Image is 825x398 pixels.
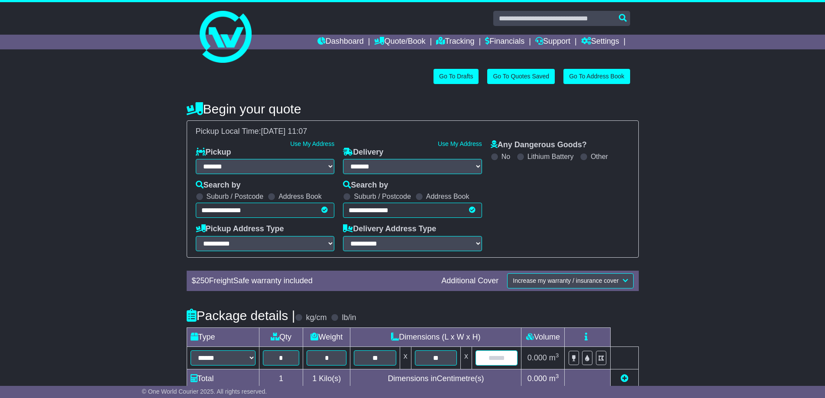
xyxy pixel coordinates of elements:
[438,140,482,147] a: Use My Address
[188,276,437,286] div: $ FreightSafe warranty included
[343,181,388,190] label: Search by
[187,308,295,323] h4: Package details |
[196,148,231,157] label: Pickup
[196,224,284,234] label: Pickup Address Type
[187,102,639,116] h4: Begin your quote
[400,346,411,369] td: x
[485,35,524,49] a: Financials
[513,277,618,284] span: Increase my warranty / insurance cover
[487,69,555,84] a: Go To Quotes Saved
[621,374,628,383] a: Add new item
[549,374,559,383] span: m
[527,353,547,362] span: 0.000
[501,152,510,161] label: No
[187,369,259,388] td: Total
[191,127,634,136] div: Pickup Local Time:
[259,327,303,346] td: Qty
[491,140,587,150] label: Any Dangerous Goods?
[290,140,334,147] a: Use My Address
[207,192,264,201] label: Suburb / Postcode
[591,152,608,161] label: Other
[342,313,356,323] label: lb/in
[556,373,559,379] sup: 3
[527,374,547,383] span: 0.000
[437,276,503,286] div: Additional Cover
[354,192,411,201] label: Suburb / Postcode
[521,327,565,346] td: Volume
[563,69,630,84] a: Go To Address Book
[426,192,469,201] label: Address Book
[317,35,364,49] a: Dashboard
[556,352,559,359] sup: 3
[507,273,633,288] button: Increase my warranty / insurance cover
[306,313,327,323] label: kg/cm
[259,369,303,388] td: 1
[343,224,436,234] label: Delivery Address Type
[434,69,479,84] a: Go To Drafts
[312,374,317,383] span: 1
[549,353,559,362] span: m
[343,148,383,157] label: Delivery
[535,35,570,49] a: Support
[196,276,209,285] span: 250
[581,35,619,49] a: Settings
[436,35,474,49] a: Tracking
[196,181,241,190] label: Search by
[350,327,521,346] td: Dimensions (L x W x H)
[461,346,472,369] td: x
[350,369,521,388] td: Dimensions in Centimetre(s)
[303,369,350,388] td: Kilo(s)
[187,327,259,346] td: Type
[261,127,307,136] span: [DATE] 11:07
[527,152,574,161] label: Lithium Battery
[142,388,267,395] span: © One World Courier 2025. All rights reserved.
[303,327,350,346] td: Weight
[374,35,425,49] a: Quote/Book
[278,192,322,201] label: Address Book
